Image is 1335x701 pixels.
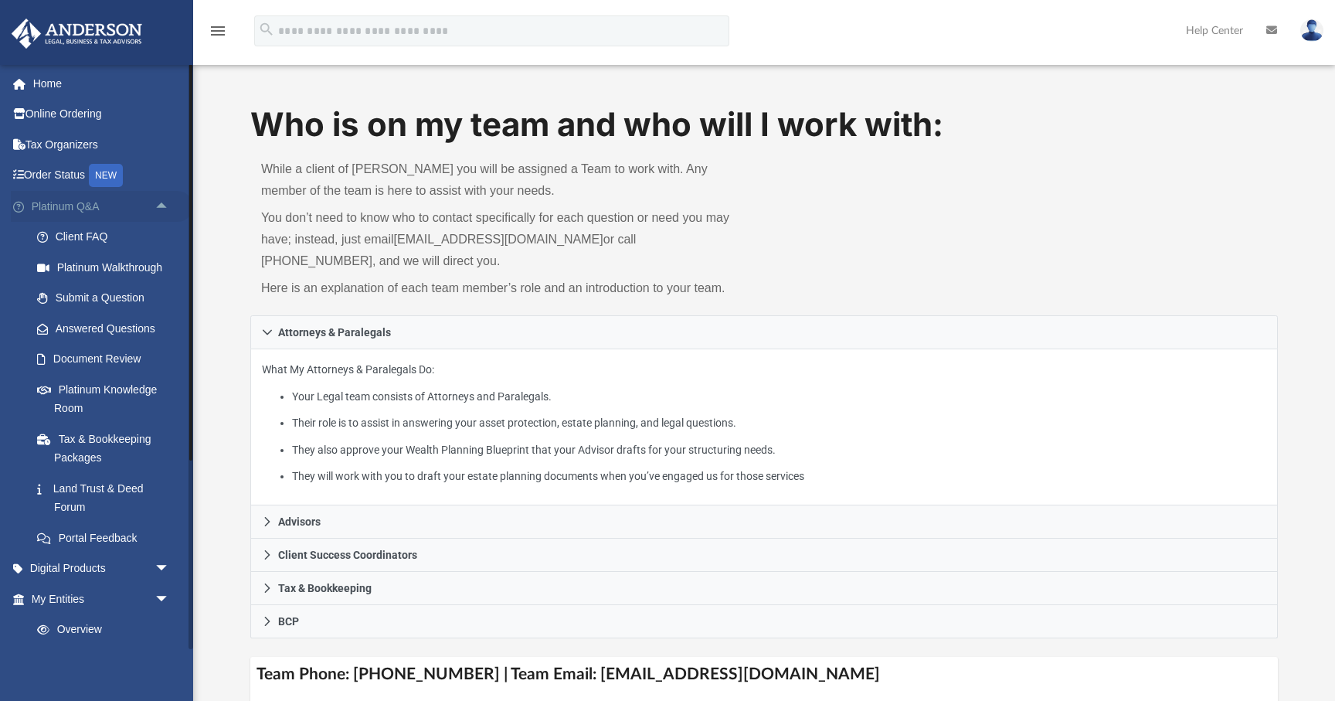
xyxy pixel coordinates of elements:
span: Advisors [278,516,321,527]
a: Home [11,68,193,99]
a: Answered Questions [22,313,193,344]
span: Client Success Coordinators [278,550,417,560]
a: [EMAIL_ADDRESS][DOMAIN_NAME] [394,233,603,246]
img: Anderson Advisors Platinum Portal [7,19,147,49]
span: Attorneys & Paralegals [278,327,391,338]
i: menu [209,22,227,40]
li: They also approve your Wealth Planning Blueprint that your Advisor drafts for your structuring ne... [292,441,1266,460]
a: My Entitiesarrow_drop_down [11,584,193,614]
a: Document Review [22,344,193,375]
a: CTA Hub [22,645,193,675]
span: BCP [278,616,299,627]
img: User Pic [1300,19,1323,42]
a: Submit a Question [22,283,193,314]
a: Online Ordering [11,99,193,130]
a: Advisors [250,505,1278,539]
h4: Team Phone: [PHONE_NUMBER] | Team Email: [EMAIL_ADDRESS][DOMAIN_NAME] [250,657,1278,692]
a: BCP [250,605,1278,638]
a: Platinum Walkthrough [22,252,193,283]
p: What My Attorneys & Paralegals Do: [262,360,1266,486]
a: Platinum Q&Aarrow_drop_up [11,191,193,222]
span: arrow_drop_down [155,553,185,585]
span: arrow_drop_up [155,191,185,223]
a: Client FAQ [22,222,193,253]
a: Attorneys & Paralegals [250,315,1278,349]
span: Tax & Bookkeeping [278,583,372,594]
span: arrow_drop_down [155,584,185,615]
i: search [258,21,275,38]
a: Client Success Coordinators [250,539,1278,572]
a: Land Trust & Deed Forum [22,473,193,522]
p: While a client of [PERSON_NAME] you will be assigned a Team to work with. Any member of the team ... [261,158,753,202]
a: Digital Productsarrow_drop_down [11,553,193,584]
div: NEW [89,164,123,187]
a: Portal Feedback [22,522,193,553]
a: Tax Organizers [11,129,193,160]
a: Platinum Knowledge Room [22,374,193,424]
li: They will work with you to draft your estate planning documents when you’ve engaged us for those ... [292,467,1266,486]
div: Attorneys & Paralegals [250,349,1278,506]
h1: Who is on my team and who will I work with: [250,102,1278,148]
li: Their role is to assist in answering your asset protection, estate planning, and legal questions. [292,413,1266,433]
a: Overview [22,614,193,645]
a: menu [209,29,227,40]
a: Tax & Bookkeeping [250,572,1278,605]
li: Your Legal team consists of Attorneys and Paralegals. [292,387,1266,407]
a: Order StatusNEW [11,160,193,192]
a: Tax & Bookkeeping Packages [22,424,193,473]
p: You don’t need to know who to contact specifically for each question or need you may have; instea... [261,207,753,272]
p: Here is an explanation of each team member’s role and an introduction to your team. [261,277,753,299]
